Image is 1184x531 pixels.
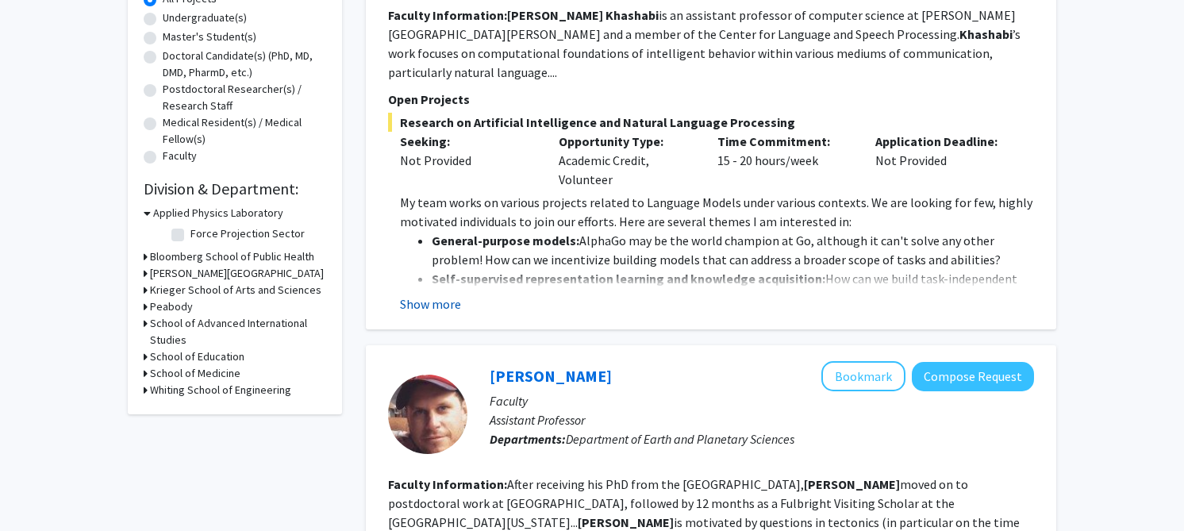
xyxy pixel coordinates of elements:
[605,7,659,23] b: Khashabi
[490,431,566,447] b: Departments:
[150,265,324,282] h3: [PERSON_NAME][GEOGRAPHIC_DATA]
[388,113,1034,132] span: Research on Artificial Intelligence and Natural Language Processing
[559,132,694,151] p: Opportunity Type:
[875,132,1010,151] p: Application Deadline:
[150,365,240,382] h3: School of Medicine
[150,298,193,315] h3: Peabody
[959,26,1013,42] b: Khashabi
[163,81,326,114] label: Postdoctoral Researcher(s) / Research Staff
[490,366,612,386] a: [PERSON_NAME]
[490,410,1034,429] p: Assistant Professor
[163,10,247,26] label: Undergraduate(s)
[144,179,326,198] h2: Division & Department:
[400,193,1034,231] p: My team works on various projects related to Language Models under various contexts. We are looki...
[163,114,326,148] label: Medical Resident(s) / Medical Fellow(s)
[12,460,67,519] iframe: Chat
[432,233,579,248] strong: General-purpose models:
[863,132,1022,189] div: Not Provided
[804,476,900,492] b: [PERSON_NAME]
[388,476,507,492] b: Faculty Information:
[717,132,852,151] p: Time Commitment:
[190,225,305,242] label: Force Projection Sector
[578,514,674,530] b: [PERSON_NAME]
[150,348,244,365] h3: School of Education
[912,362,1034,391] button: Compose Request to Daniel Viete
[705,132,864,189] div: 15 - 20 hours/week
[388,90,1034,109] p: Open Projects
[388,7,1021,80] fg-read-more: is an assistant professor of computer science at [PERSON_NAME][GEOGRAPHIC_DATA][PERSON_NAME] and ...
[163,29,256,45] label: Master's Student(s)
[153,205,283,221] h3: Applied Physics Laboratory
[490,391,1034,410] p: Faculty
[163,48,326,81] label: Doctoral Candidate(s) (PhD, MD, DMD, PharmD, etc.)
[150,315,326,348] h3: School of Advanced International Studies
[507,7,603,23] b: [PERSON_NAME]
[432,269,1034,326] li: How can we build task-independent representations that utilize cheap signals available in-the-wil...
[163,148,197,164] label: Faculty
[432,231,1034,269] li: AlphaGo may be the world champion at Go, although it can't solve any other problem! How can we in...
[821,361,905,391] button: Add Daniel Viete to Bookmarks
[150,382,291,398] h3: Whiting School of Engineering
[400,132,535,151] p: Seeking:
[150,248,314,265] h3: Bloomberg School of Public Health
[150,282,321,298] h3: Krieger School of Arts and Sciences
[547,132,705,189] div: Academic Credit, Volunteer
[388,7,507,23] b: Faculty Information:
[432,271,825,287] strong: Self-supervised representation learning and knowledge acquisition:
[400,294,461,314] button: Show more
[400,151,535,170] div: Not Provided
[566,431,794,447] span: Department of Earth and Planetary Sciences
